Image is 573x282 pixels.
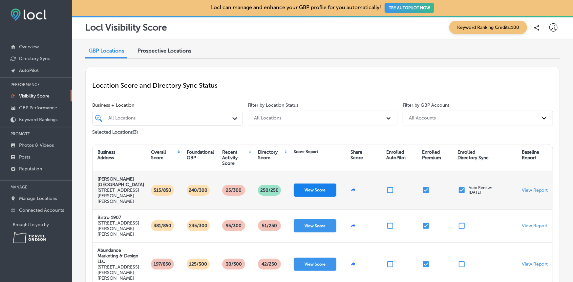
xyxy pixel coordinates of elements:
p: Reputation [19,166,42,172]
p: [STREET_ADDRESS][PERSON_NAME][PERSON_NAME] [97,220,141,237]
p: GBP Performance [19,105,57,111]
button: View Score [294,219,336,232]
p: 250 /250 [258,185,281,196]
p: 197/850 [151,259,174,270]
strong: Abundance Marketing & Design LLC [97,248,138,264]
a: View Report [522,223,548,228]
div: All Locations [254,115,281,121]
p: 95/300 [223,220,244,231]
label: Filter by GBP Account [403,102,449,108]
span: Prospective Locations [138,48,191,54]
div: Enrolled Premium [422,149,441,161]
p: Directory Sync [19,56,50,61]
label: Filter by Location Status [248,102,298,108]
p: Selected Locations ( 3 ) [92,127,138,135]
p: 125/300 [186,259,210,270]
a: View Report [522,261,548,267]
div: Foundational GBP [187,149,214,161]
div: Enrolled AutoPilot [386,149,406,161]
button: View Score [294,184,336,197]
p: 51 /250 [259,220,280,231]
div: Enrolled Directory Sync [458,149,489,161]
p: 240/300 [186,185,210,196]
p: 381/850 [151,220,174,231]
p: [STREET_ADDRESS][PERSON_NAME][PERSON_NAME] [97,187,144,204]
p: Auto Renew: [DATE] [469,185,493,195]
div: Recent Activity Score [222,149,248,166]
span: Business + Location [92,102,243,108]
p: Brought to you by [13,222,72,227]
p: [STREET_ADDRESS][PERSON_NAME][PERSON_NAME] [97,264,141,281]
button: View Score [294,258,336,271]
p: Visibility Score [19,93,50,99]
img: Travel Oregon [13,232,46,243]
div: Share Score [351,149,363,161]
p: Connected Accounts [19,207,64,213]
p: Overview [19,44,39,50]
span: GBP Locations [89,48,124,54]
strong: [PERSON_NAME][GEOGRAPHIC_DATA] [97,176,144,187]
p: AutoPilot [19,68,39,73]
p: 235/300 [186,220,210,231]
p: Manage Locations [19,196,57,201]
p: Posts [19,154,30,160]
div: All Locations [108,116,233,121]
span: Keyword Ranking Credits: 100 [449,21,527,34]
div: Baseline Report [522,149,539,161]
p: Keyword Rankings [19,117,57,122]
p: Photos & Videos [19,142,54,148]
p: Location Score and Directory Sync Status [92,81,553,89]
p: 30/300 [223,259,244,270]
img: fda3e92497d09a02dc62c9cd864e3231.png [11,9,47,21]
p: Locl Visibility Score [85,22,167,33]
p: 25/300 [223,185,244,196]
div: Business Address [97,149,115,161]
div: Directory Score [258,149,284,161]
div: Overall Score [151,149,177,161]
button: TRY AUTOPILOT NOW [385,3,434,13]
p: 42 /250 [259,259,280,270]
a: View Report [522,187,548,193]
p: 515/850 [151,185,174,196]
div: All Accounts [409,115,436,121]
strong: Bistro 1907 [97,215,121,220]
div: Score Report [294,149,318,154]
